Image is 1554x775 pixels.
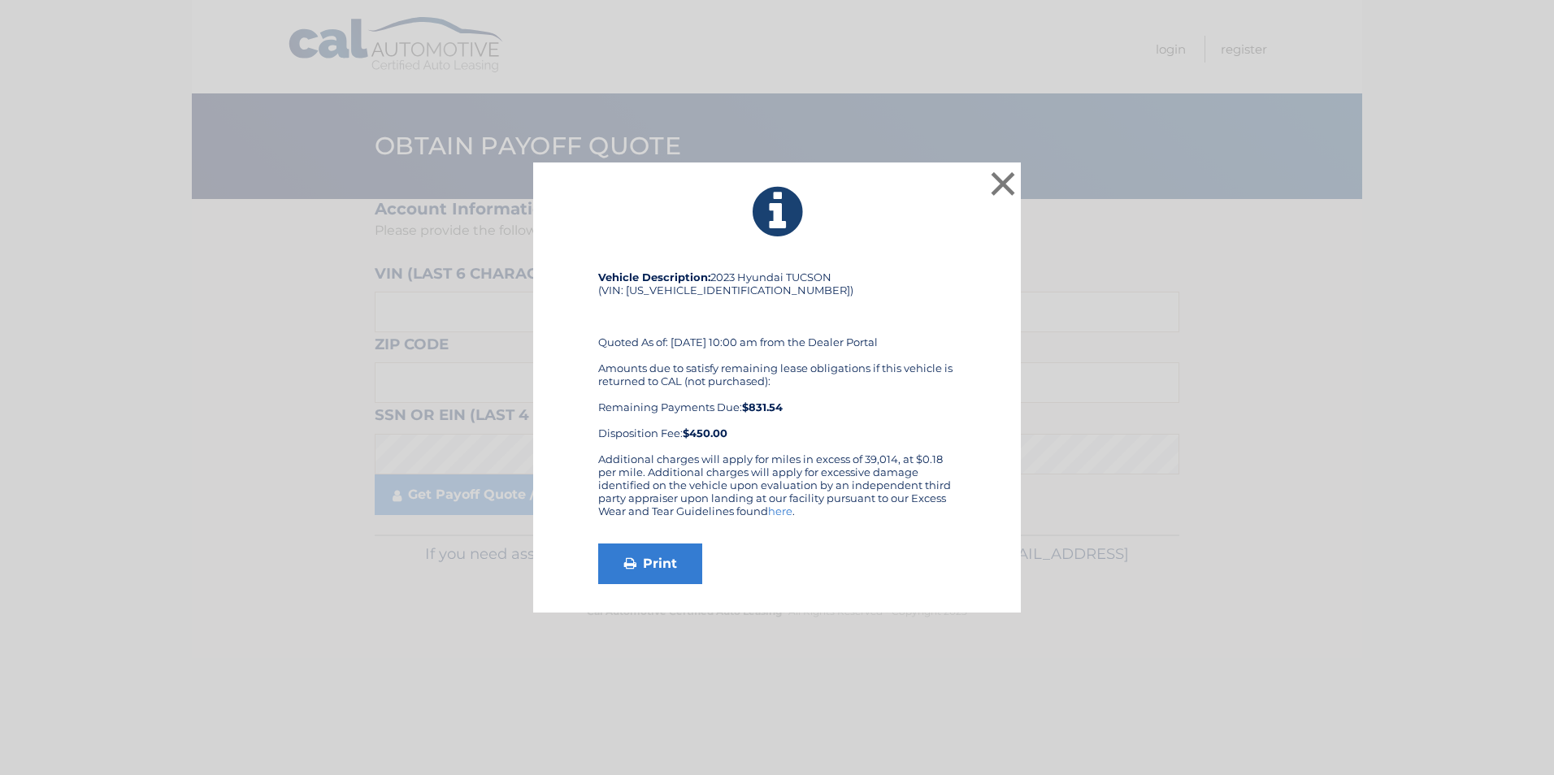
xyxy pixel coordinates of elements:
strong: Vehicle Description: [598,271,710,284]
div: 2023 Hyundai TUCSON (VIN: [US_VEHICLE_IDENTIFICATION_NUMBER]) Quoted As of: [DATE] 10:00 am from ... [598,271,956,452]
b: $831.54 [742,400,783,413]
button: × [987,167,1019,200]
div: Additional charges will apply for miles in excess of 39,014, at $0.18 per mile. Additional charge... [598,452,956,530]
a: Print [598,543,702,584]
strong: $450.00 [683,426,727,439]
a: here [768,504,792,517]
div: Amounts due to satisfy remaining lease obligations if this vehicle is returned to CAL (not purcha... [598,362,956,439]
